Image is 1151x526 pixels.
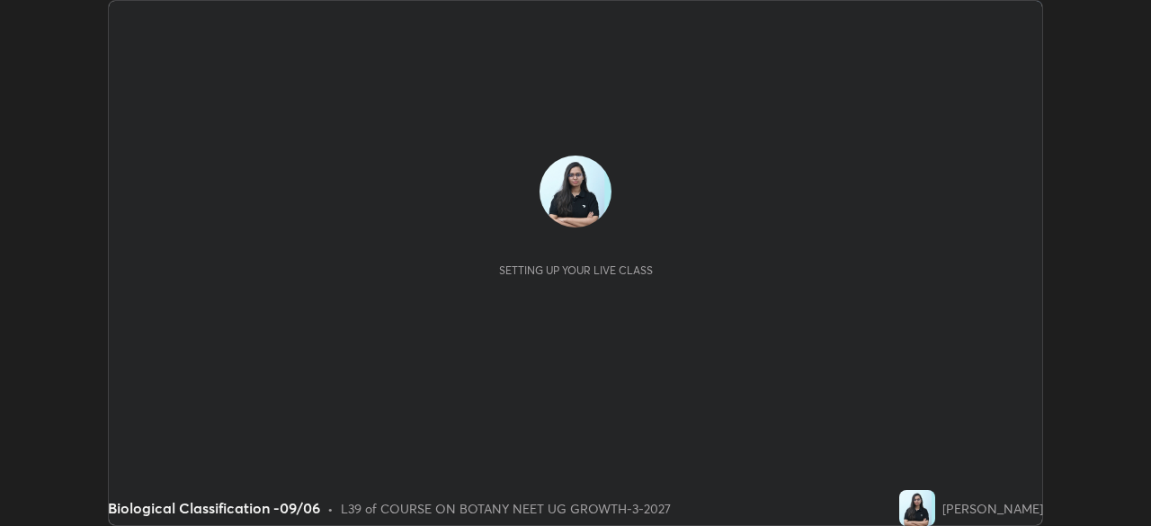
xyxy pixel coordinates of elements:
div: Biological Classification -09/06 [108,497,320,519]
div: L39 of COURSE ON BOTANY NEET UG GROWTH-3-2027 [341,499,671,518]
img: d39f1118216549958d27bf7ed807508f.jpg [540,156,611,227]
div: Setting up your live class [499,263,653,277]
img: d39f1118216549958d27bf7ed807508f.jpg [899,490,935,526]
div: • [327,499,334,518]
div: [PERSON_NAME] [942,499,1043,518]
